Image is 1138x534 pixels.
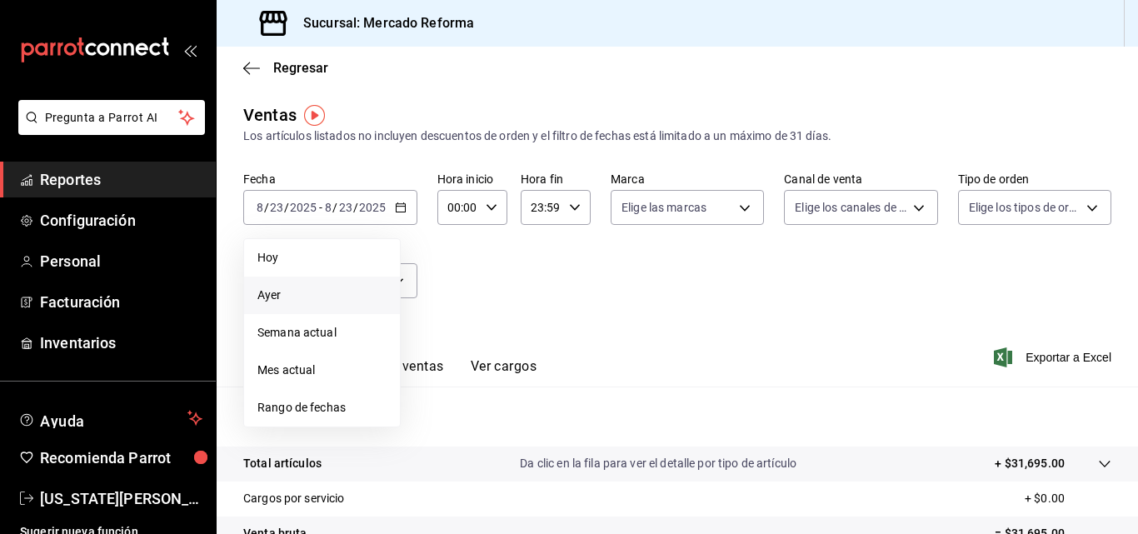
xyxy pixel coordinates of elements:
[243,127,1111,145] div: Los artículos listados no incluyen descuentos de orden y el filtro de fechas está limitado a un m...
[378,358,444,387] button: Ver ventas
[969,199,1081,216] span: Elige los tipos de orden
[520,455,796,472] p: Da clic en la fila para ver el detalle por tipo de artículo
[995,455,1065,472] p: + $31,695.00
[437,173,507,185] label: Hora inicio
[243,173,417,185] label: Fecha
[40,168,202,191] span: Reportes
[257,324,387,342] span: Semana actual
[243,490,345,507] p: Cargos por servicio
[18,100,205,135] button: Pregunta a Parrot AI
[304,105,325,126] img: Tooltip marker
[243,407,1111,427] p: Resumen
[319,201,322,214] span: -
[40,447,202,469] span: Recomienda Parrot
[324,201,332,214] input: --
[243,455,322,472] p: Total artículos
[257,399,387,417] span: Rango de fechas
[273,60,328,76] span: Regresar
[290,13,474,33] h3: Sucursal: Mercado Reforma
[621,199,706,216] span: Elige las marcas
[795,199,906,216] span: Elige los canales de venta
[289,201,317,214] input: ----
[332,201,337,214] span: /
[284,201,289,214] span: /
[243,60,328,76] button: Regresar
[997,347,1111,367] button: Exportar a Excel
[358,201,387,214] input: ----
[12,121,205,138] a: Pregunta a Parrot AI
[40,291,202,313] span: Facturación
[40,250,202,272] span: Personal
[338,201,353,214] input: --
[40,332,202,354] span: Inventarios
[784,173,937,185] label: Canal de venta
[471,358,537,387] button: Ver cargos
[257,249,387,267] span: Hoy
[257,362,387,379] span: Mes actual
[40,408,181,428] span: Ayuda
[40,209,202,232] span: Configuración
[1025,490,1111,507] p: + $0.00
[45,109,179,127] span: Pregunta a Parrot AI
[521,173,591,185] label: Hora fin
[243,102,297,127] div: Ventas
[958,173,1111,185] label: Tipo de orden
[270,358,537,387] div: navigation tabs
[353,201,358,214] span: /
[611,173,764,185] label: Marca
[40,487,202,510] span: [US_STATE][PERSON_NAME]
[256,201,264,214] input: --
[257,287,387,304] span: Ayer
[269,201,284,214] input: --
[183,43,197,57] button: open_drawer_menu
[264,201,269,214] span: /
